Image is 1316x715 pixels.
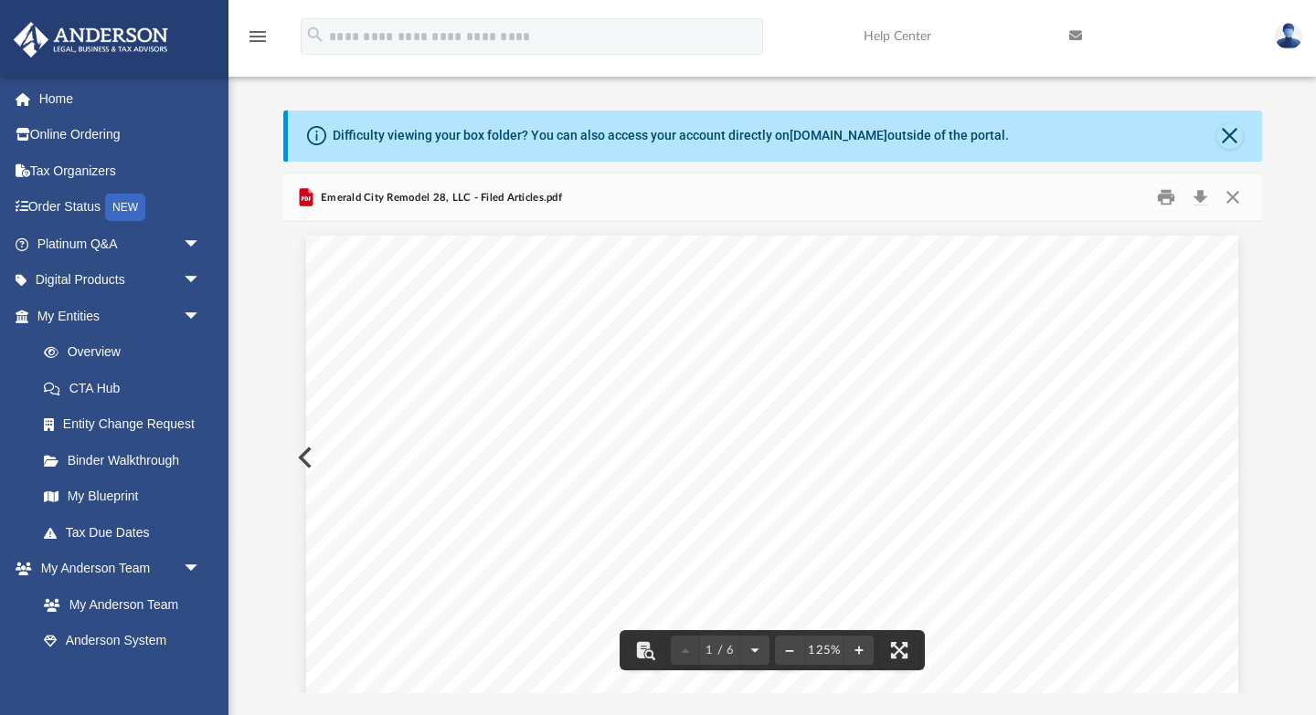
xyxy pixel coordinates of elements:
[13,262,228,299] a: Digital Productsarrow_drop_down
[13,117,228,153] a: Online Ordering
[283,174,1262,694] div: Preview
[317,190,562,206] span: Emerald City Remodel 28, LLC - Filed Articles.pdf
[804,645,844,657] div: Current zoom level
[105,194,145,221] div: NEW
[1184,184,1217,212] button: Download
[183,226,219,263] span: arrow_drop_down
[13,298,228,334] a: My Entitiesarrow_drop_down
[26,478,219,515] a: My Blueprint
[13,226,228,262] a: Platinum Q&Aarrow_drop_down
[775,630,804,670] button: Zoom out
[440,578,451,594] span: I,
[26,334,228,371] a: Overview
[183,298,219,335] span: arrow_drop_down
[844,630,874,670] button: Zoom in
[700,630,740,670] button: 1 / 6
[8,22,174,58] img: Anderson Advisors Platinum Portal
[183,262,219,300] span: arrow_drop_down
[13,189,228,226] a: Order StatusNEW
[26,623,219,659] a: Anderson System
[625,630,665,670] button: Toggle findbar
[283,222,1262,693] div: Document Viewer
[454,578,593,594] span: [PERSON_NAME]
[333,126,1009,145] div: Difficulty viewing your box folder? You can also access your account directly on outside of the p...
[13,152,228,189] a: Tax Organizers
[283,432,324,483] button: Previous File
[26,442,228,478] a: Binder Walkthrough
[1148,184,1184,212] button: Print
[1216,184,1249,212] button: Close
[440,598,502,615] span: issue this
[879,630,919,670] button: Enter fullscreen
[26,586,210,623] a: My Anderson Team
[592,578,1131,594] span: , Secretary of State of the State of [US_STATE] and custodian of its seal, hereby
[700,645,740,657] span: 1 / 6
[26,406,228,443] a: Entity Change Request
[283,222,1262,693] div: File preview
[247,26,269,47] i: menu
[790,128,887,142] a: [DOMAIN_NAME]
[740,630,769,670] button: Next page
[13,551,219,587] a: My Anderson Teamarrow_drop_down
[1217,123,1243,149] button: Close
[1275,23,1302,49] img: User Pic
[26,514,228,551] a: Tax Due Dates
[13,80,228,117] a: Home
[305,25,325,45] i: search
[26,370,228,406] a: CTA Hub
[247,35,269,47] a: menu
[183,551,219,588] span: arrow_drop_down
